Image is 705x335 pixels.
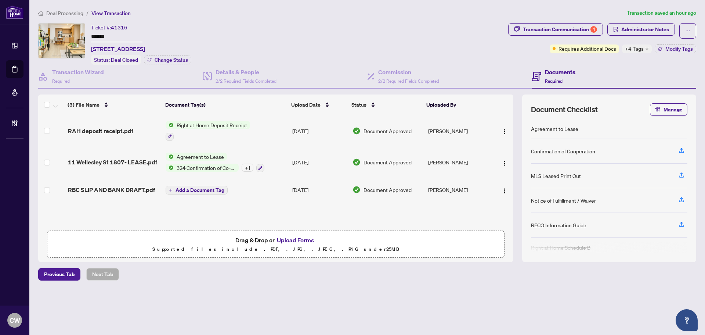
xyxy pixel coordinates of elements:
[425,178,492,202] td: [PERSON_NAME]
[289,115,350,147] td: [DATE]
[166,185,228,195] button: Add a Document Tag
[68,101,100,109] span: (3) File Name
[531,221,586,229] div: RECO Information Guide
[531,125,578,133] div: Agreement to Lease
[235,235,316,245] span: Drag & Drop or
[531,104,598,115] span: Document Checklist
[46,10,83,17] span: Deal Processing
[364,186,412,194] span: Document Approved
[155,57,188,63] span: Change Status
[499,156,510,168] button: Logo
[275,235,316,245] button: Upload Forms
[558,44,616,53] span: Requires Additional Docs
[166,153,174,161] img: Status Icon
[10,315,20,325] span: CW
[590,26,597,33] div: 4
[364,127,412,135] span: Document Approved
[174,153,227,161] span: Agreement to Lease
[378,68,439,76] h4: Commission
[607,23,675,36] button: Administrator Notes
[425,147,492,178] td: [PERSON_NAME]
[91,55,141,65] div: Status:
[664,104,683,115] span: Manage
[645,47,649,51] span: down
[502,129,507,135] img: Logo
[425,115,492,147] td: [PERSON_NAME]
[91,44,145,53] span: [STREET_ADDRESS]
[68,126,133,135] span: RAH deposit receipt.pdf
[216,78,276,84] span: 2/2 Required Fields Completed
[52,68,104,76] h4: Transaction Wizard
[162,95,288,115] th: Document Tag(s)
[352,158,361,166] img: Document Status
[6,6,23,19] img: logo
[523,24,597,35] div: Transaction Communication
[508,23,603,36] button: Transaction Communication4
[665,46,693,51] span: Modify Tags
[352,186,361,194] img: Document Status
[627,9,696,17] article: Transaction saved an hour ago
[531,147,595,155] div: Confirmation of Cooperation
[52,245,500,254] p: Supported files include .PDF, .JPG, .JPEG, .PNG under 25 MB
[499,184,510,196] button: Logo
[44,268,75,280] span: Previous Tab
[531,196,596,204] div: Notice of Fulfillment / Waiver
[169,188,173,192] span: plus
[38,268,80,281] button: Previous Tab
[86,9,88,17] li: /
[68,158,157,167] span: 11 Wellesley St 1807- LEASE.pdf
[86,268,119,281] button: Next Tab
[91,10,131,17] span: View Transaction
[378,78,439,84] span: 2/2 Required Fields Completed
[291,101,321,109] span: Upload Date
[423,95,490,115] th: Uploaded By
[242,164,253,172] div: + 1
[289,178,350,202] td: [DATE]
[216,68,276,76] h4: Details & People
[288,95,348,115] th: Upload Date
[176,188,224,193] span: Add a Document Tag
[166,121,250,141] button: Status IconRight at Home Deposit Receipt
[39,24,85,58] img: IMG-C12200523_1.jpg
[68,185,155,194] span: RBC SLIP AND BANK DRAFT.pdf
[351,101,366,109] span: Status
[65,95,162,115] th: (3) File Name
[685,28,690,33] span: ellipsis
[289,147,350,178] td: [DATE]
[676,309,698,331] button: Open asap
[166,121,174,129] img: Status Icon
[502,188,507,194] img: Logo
[531,172,581,180] div: MLS Leased Print Out
[545,68,575,76] h4: Documents
[613,27,618,32] span: solution
[650,103,687,116] button: Manage
[166,186,228,195] button: Add a Document Tag
[621,24,669,35] span: Administrator Notes
[166,164,174,172] img: Status Icon
[348,95,424,115] th: Status
[352,127,361,135] img: Document Status
[174,121,250,129] span: Right at Home Deposit Receipt
[655,44,696,53] button: Modify Tags
[502,160,507,166] img: Logo
[625,44,644,53] span: +4 Tags
[174,164,239,172] span: 324 Confirmation of Co-operation and Representation - Tenant/Landlord
[144,56,191,64] button: Change Status
[111,57,138,63] span: Deal Closed
[166,153,264,172] button: Status IconAgreement to LeaseStatus Icon324 Confirmation of Co-operation and Representation - Ten...
[111,24,127,31] span: 41316
[47,231,504,258] span: Drag & Drop orUpload FormsSupported files include .PDF, .JPG, .JPEG, .PNG under25MB
[38,11,43,16] span: home
[364,158,412,166] span: Document Approved
[91,23,127,32] div: Ticket #:
[499,125,510,137] button: Logo
[545,78,563,84] span: Required
[52,78,70,84] span: Required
